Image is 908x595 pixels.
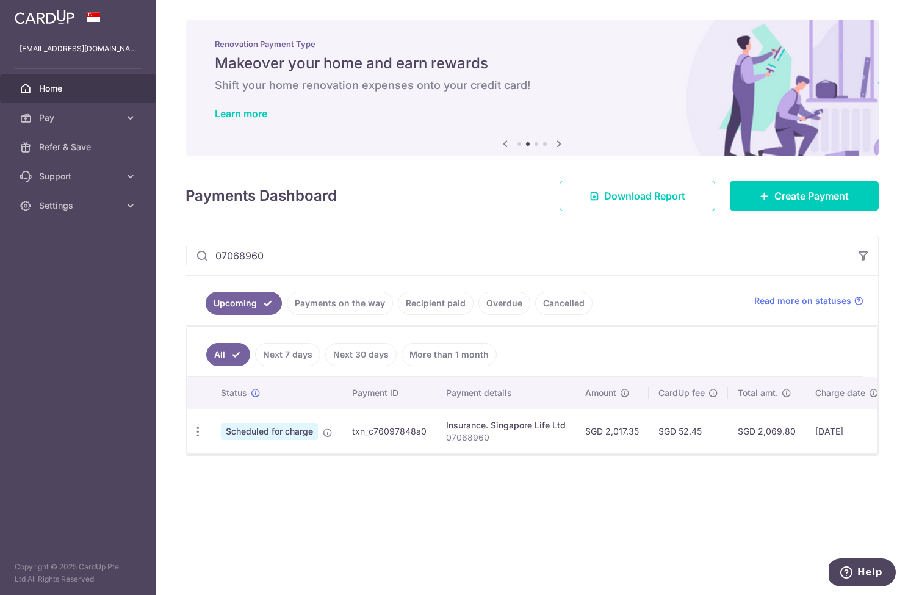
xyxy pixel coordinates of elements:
span: Refer & Save [39,141,120,153]
span: Charge date [815,387,865,399]
td: SGD 2,069.80 [728,409,805,453]
td: [DATE] [805,409,888,453]
td: SGD 52.45 [649,409,728,453]
a: Next 30 days [325,343,397,366]
input: Search by recipient name, payment id or reference [186,236,849,275]
a: More than 1 month [402,343,497,366]
a: Upcoming [206,292,282,315]
th: Payment details [436,377,575,409]
span: Read more on statuses [754,295,851,307]
span: Pay [39,112,120,124]
td: SGD 2,017.35 [575,409,649,453]
span: Total amt. [738,387,778,399]
a: Cancelled [535,292,593,315]
a: Next 7 days [255,343,320,366]
th: Payment ID [342,377,436,409]
div: Insurance. Singapore Life Ltd [446,419,566,431]
a: Recipient paid [398,292,474,315]
span: Amount [585,387,616,399]
p: [EMAIL_ADDRESS][DOMAIN_NAME] [20,43,137,55]
span: Download Report [604,189,685,203]
a: Payments on the way [287,292,393,315]
a: All [206,343,250,366]
span: Create Payment [774,189,849,203]
h6: Shift your home renovation expenses onto your credit card! [215,78,849,93]
span: Status [221,387,247,399]
span: Settings [39,200,120,212]
span: Scheduled for charge [221,423,318,440]
span: Support [39,170,120,182]
p: 07068960 [446,431,566,444]
span: CardUp fee [658,387,705,399]
a: Read more on statuses [754,295,863,307]
a: Learn more [215,107,267,120]
p: Renovation Payment Type [215,39,849,49]
td: txn_c76097848a0 [342,409,436,453]
a: Create Payment [730,181,879,211]
a: Overdue [478,292,530,315]
a: Download Report [560,181,715,211]
img: Renovation banner [186,20,879,156]
iframe: Opens a widget where you can find more information [829,558,896,589]
h4: Payments Dashboard [186,185,337,207]
span: Home [39,82,120,95]
img: CardUp [15,10,74,24]
h5: Makeover your home and earn rewards [215,54,849,73]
